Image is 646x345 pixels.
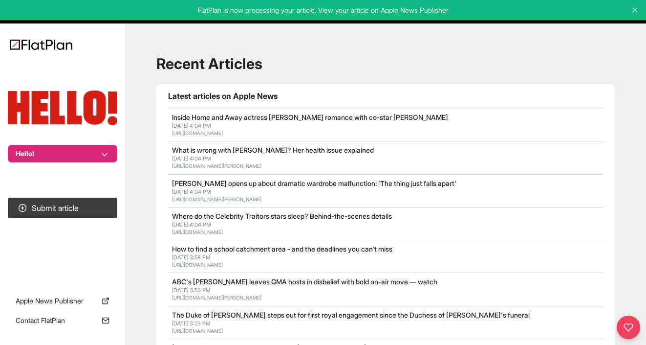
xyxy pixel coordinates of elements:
[8,292,117,310] a: Apple News Publisher
[8,312,117,329] a: Contact FlatPlan
[172,188,211,195] span: [DATE] 4:04 PM
[168,90,603,102] h1: Latest articles on Apple News
[172,155,211,162] span: [DATE] 4:04 PM
[172,287,211,294] span: [DATE] 3:53 PM
[172,146,374,154] a: What is wrong with [PERSON_NAME]? Her health issue explained
[172,196,261,202] a: [URL][DOMAIN_NAME][PERSON_NAME]
[172,295,261,300] a: [URL][DOMAIN_NAME][PERSON_NAME]
[172,311,530,319] a: The Duke of [PERSON_NAME] steps out for first royal engagement since the Duchess of [PERSON_NAME]...
[172,179,456,187] a: [PERSON_NAME] opens up about dramatic wardrobe malfunction: 'The thing just falls apart'
[172,320,211,327] span: [DATE] 3:23 PM
[172,262,223,268] a: [URL][DOMAIN_NAME]
[172,277,437,286] a: ABC's [PERSON_NAME] leaves GMA hosts in disbelief with bold on-air move — watch
[172,254,211,261] span: [DATE] 3:58 PM
[172,122,211,129] span: [DATE] 4:04 PM
[172,229,223,235] a: [URL][DOMAIN_NAME]
[7,5,639,15] p: FlatPlan is now processing your article. View your article on Apple News Publisher
[8,145,117,162] button: Hello!
[172,245,392,253] a: How to find a school catchment area - and the deadlines you can't miss
[172,113,448,121] a: Inside Home and Away actress [PERSON_NAME] romance with co-star [PERSON_NAME]
[8,91,117,125] img: Publication Logo
[8,198,117,218] button: Submit article
[172,221,211,228] span: [DATE] 4:04 PM
[172,212,392,220] a: Where do the Celebrity Traitors stars sleep? Behind-the-scenes details
[172,130,223,136] a: [URL][DOMAIN_NAME]
[156,55,615,72] h1: Recent Articles
[172,328,223,334] a: [URL][DOMAIN_NAME]
[172,163,261,169] a: [URL][DOMAIN_NAME][PERSON_NAME]
[10,39,72,50] img: Logo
